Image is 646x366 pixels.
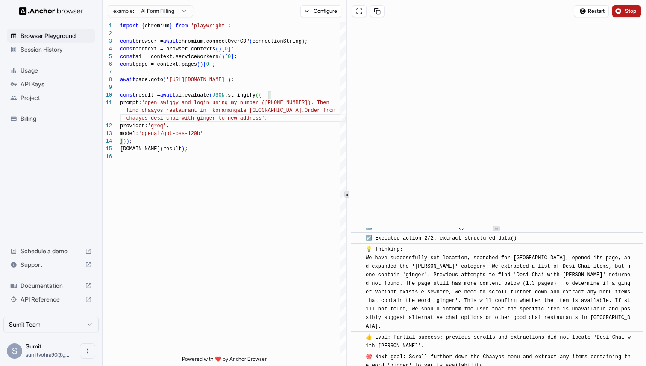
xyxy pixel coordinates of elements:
[135,38,163,44] span: browser =
[305,38,308,44] span: ;
[308,100,329,106] span: ). Then
[215,46,218,52] span: (
[206,61,209,67] span: 0
[135,61,197,67] span: page = context.pages
[21,114,92,123] span: Billing
[21,281,82,290] span: Documentation
[7,29,95,43] div: Browser Playground
[225,46,228,52] span: 0
[135,92,160,98] span: result =
[126,108,305,114] span: find chaayos restaurant in koramangala [GEOGRAPHIC_DATA].
[212,92,225,98] span: JSON
[7,279,95,293] div: Documentation
[300,5,342,17] button: Configure
[352,5,367,17] button: Open in full screen
[26,351,69,358] span: sumitvohra90@gmail.com
[7,112,95,126] div: Billing
[141,100,308,106] span: 'open swiggy and login using my number ([PHONE_NUMBER]
[120,38,135,44] span: const
[179,38,250,44] span: chromium.connectOverCDP
[197,61,200,67] span: (
[182,356,267,366] span: Powered with ❤️ by Anchor Browser
[234,54,237,60] span: ;
[182,146,185,152] span: )
[135,77,163,83] span: page.goto
[123,138,126,144] span: )
[160,146,163,152] span: (
[120,123,148,129] span: provider:
[212,61,215,67] span: ;
[7,343,22,359] div: S
[225,92,255,98] span: .stringify
[103,76,112,84] div: 8
[249,38,252,44] span: (
[355,245,359,254] span: ​
[21,295,82,304] span: API Reference
[203,61,206,67] span: [
[355,333,359,342] span: ​
[21,261,82,269] span: Support
[103,130,112,138] div: 13
[120,92,135,98] span: const
[129,138,132,144] span: ;
[191,23,228,29] span: 'playwright'
[120,54,135,60] span: const
[366,235,517,241] span: ☑️ Executed action 2/2: extract_structured_data()
[120,77,135,83] span: await
[225,54,228,60] span: [
[574,5,609,17] button: Restart
[218,46,221,52] span: )
[7,244,95,258] div: Schedule a demo
[21,94,92,102] span: Project
[370,5,385,17] button: Copy session ID
[7,43,95,56] div: Session History
[103,45,112,53] div: 4
[80,343,95,359] button: Open menu
[258,92,261,98] span: {
[7,77,95,91] div: API Keys
[103,138,112,145] div: 14
[103,22,112,30] div: 1
[228,23,231,29] span: ;
[7,64,95,77] div: Usage
[209,61,212,67] span: ]
[355,353,359,361] span: ​
[26,343,41,350] span: Sumit
[148,123,166,129] span: 'groq'
[588,8,605,15] span: Restart
[264,115,267,121] span: ,
[302,38,305,44] span: )
[21,66,92,75] span: Usage
[200,61,203,67] span: )
[126,138,129,144] span: )
[135,46,215,52] span: context = browser.contexts
[169,23,172,29] span: }
[7,258,95,272] div: Support
[366,246,634,329] span: 💡 Thinking: We have successfully set location, searched for [GEOGRAPHIC_DATA], opened its page, a...
[305,108,335,114] span: Order from
[145,23,170,29] span: chromium
[120,23,138,29] span: import
[120,61,135,67] span: const
[120,146,160,152] span: [DOMAIN_NAME]
[21,80,92,88] span: API Keys
[103,38,112,45] div: 3
[228,77,231,83] span: )
[366,334,631,349] span: 👍 Eval: Partial success: previous scrolls and extractions did not locate 'Desi Chai with [PERSON_...
[222,46,225,52] span: [
[176,92,209,98] span: ai.evaluate
[138,131,203,137] span: 'openai/gpt-oss-120b'
[231,46,234,52] span: ;
[176,23,188,29] span: from
[103,68,112,76] div: 7
[120,46,135,52] span: const
[103,61,112,68] div: 6
[120,138,123,144] span: }
[7,91,95,105] div: Project
[218,54,221,60] span: (
[19,7,83,15] img: Anchor Logo
[231,77,234,83] span: ;
[163,38,179,44] span: await
[228,54,231,60] span: 0
[355,234,359,243] span: ​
